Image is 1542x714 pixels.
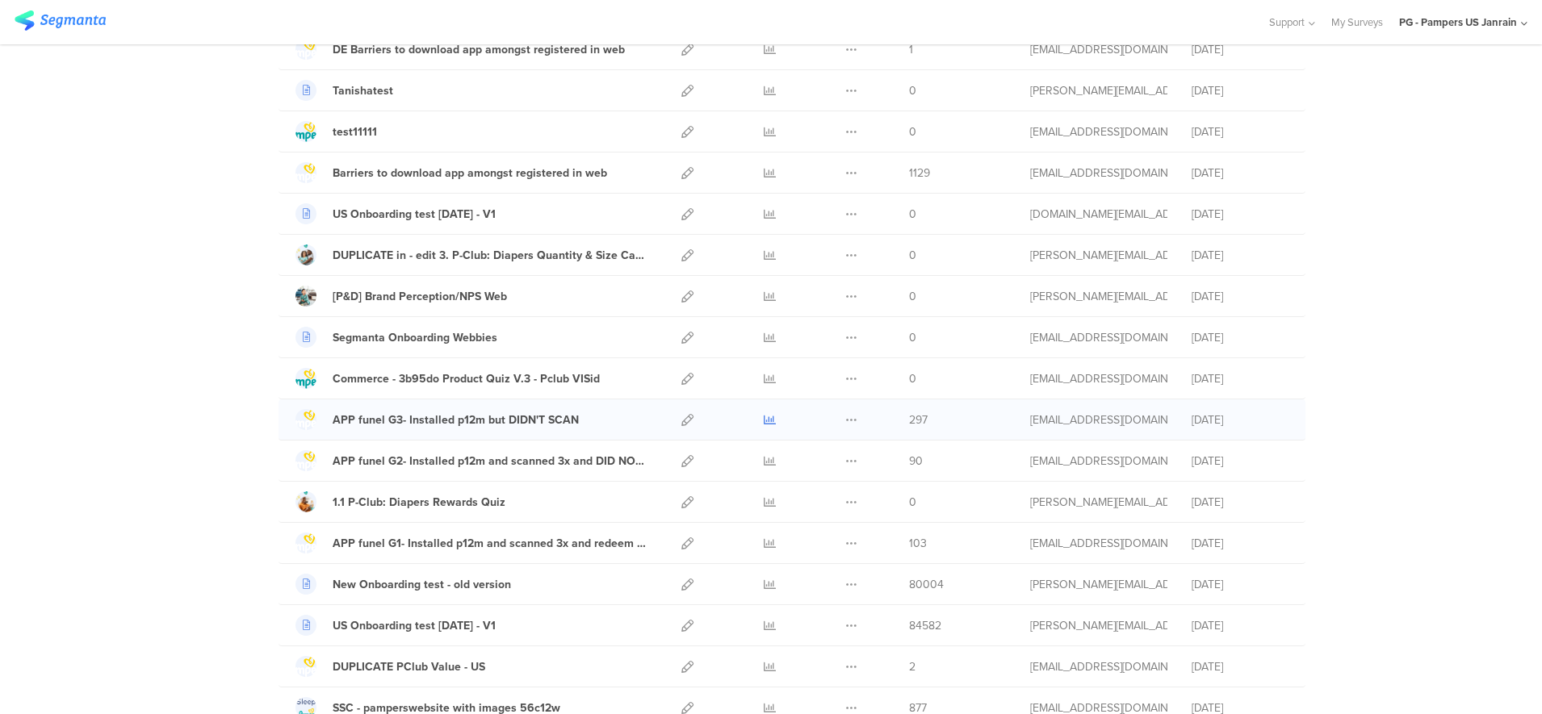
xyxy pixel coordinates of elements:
div: gyarmati.ag@pg.com [1030,206,1167,223]
div: artigas.m@pg.com [1030,165,1167,182]
a: Commerce - 3b95do Product Quiz V.3 - Pclub VISid [295,368,600,389]
span: 1 [909,41,913,58]
div: dova.c@pg.com [1030,329,1167,346]
span: 103 [909,535,927,552]
div: [DATE] [1192,247,1288,264]
span: 0 [909,206,916,223]
div: fernandez.a.17@pg.com [1030,576,1167,593]
a: APP funel G2- Installed p12m and scanned 3x and DID NOT redeem [295,450,646,471]
div: karlikowski.p@pg.com [1030,494,1167,511]
div: gick.s.1@pg.com [1030,247,1167,264]
div: [DATE] [1192,617,1288,634]
a: APP funel G3- Installed p12m but DIDN'T SCAN [295,409,579,430]
div: [DATE] [1192,41,1288,58]
div: [DATE] [1192,535,1288,552]
div: [DATE] [1192,288,1288,305]
div: [DATE] [1192,370,1288,387]
div: fernandez.a.17@pg.com [1030,617,1167,634]
a: DUPLICATE PClub Value - US [295,656,485,677]
div: [DATE] [1192,494,1288,511]
span: 0 [909,329,916,346]
span: 297 [909,411,928,428]
div: [DATE] [1192,658,1288,675]
div: DUPLICATE in - edit 3. P-Club: Diapers Quantity & Size Calculator [333,247,646,264]
div: [DATE] [1192,123,1288,140]
div: 1.1 P-Club: Diapers Rewards Quiz [333,494,505,511]
span: 84582 [909,617,941,634]
div: APP funel G2- Installed p12m and scanned 3x and DID NOT redeem [333,453,646,470]
div: Barriers to download app amongst registered in web [333,165,607,182]
div: [DATE] [1192,206,1288,223]
div: cardosoteixeiral.c@pg.com [1030,411,1167,428]
a: test11111 [295,121,377,142]
div: DE Barriers to download app amongst registered in web [333,41,625,58]
span: 0 [909,370,916,387]
div: tuener.u@pg.com [1030,658,1167,675]
span: 2 [909,658,916,675]
div: zanolla.l@pg.com [1030,123,1167,140]
div: US Onboarding test Aug24 - V1 [333,617,496,634]
div: gick.s.1@pg.com [1030,288,1167,305]
span: 0 [909,288,916,305]
div: [DATE] [1192,329,1288,346]
a: US Onboarding test [DATE] - V1 [295,203,496,224]
div: [P&D] Brand Perception/NPS Web [333,288,507,305]
div: Tanishatest [333,82,393,99]
div: [DATE] [1192,576,1288,593]
div: artigas.m@pg.com [1030,41,1167,58]
div: test11111 [333,123,377,140]
a: DUPLICATE in - edit 3. P-Club: Diapers Quantity & Size Calculator [295,244,646,265]
div: [DATE] [1192,453,1288,470]
div: US Onboarding test Sep12 - V1 [333,206,496,223]
div: APP funel G1- Installed p12m and scanned 3x and redeem 1 time [333,535,646,552]
div: kukreja.t@pg.com [1030,82,1167,99]
a: Barriers to download app amongst registered in web [295,162,607,183]
span: 80004 [909,576,944,593]
div: DUPLICATE PClub Value - US [333,658,485,675]
div: Segmanta Onboarding Webbies [333,329,497,346]
a: [P&D] Brand Perception/NPS Web [295,286,507,307]
a: Tanishatest [295,80,393,101]
a: New Onboarding test - old version [295,574,511,595]
span: 1129 [909,165,930,182]
span: Support [1269,15,1305,30]
a: US Onboarding test [DATE] - V1 [295,615,496,636]
div: [DATE] [1192,165,1288,182]
a: Segmanta Onboarding Webbies [295,327,497,348]
a: APP funel G1- Installed p12m and scanned 3x and redeem 1 time [295,532,646,553]
div: [DATE] [1192,82,1288,99]
span: 0 [909,247,916,264]
div: APP funel G3- Installed p12m but DIDN'T SCAN [333,411,579,428]
div: dova.c@pg.com [1030,370,1167,387]
div: PG - Pampers US Janrain [1399,15,1517,30]
a: DE Barriers to download app amongst registered in web [295,39,625,60]
span: 0 [909,82,916,99]
span: 0 [909,123,916,140]
img: segmanta logo [15,10,106,31]
div: New Onboarding test - old version [333,576,511,593]
div: cardosoteixeiral.c@pg.com [1030,453,1167,470]
div: Commerce - 3b95do Product Quiz V.3 - Pclub VISid [333,370,600,387]
span: 90 [909,453,923,470]
span: 0 [909,494,916,511]
a: 1.1 P-Club: Diapers Rewards Quiz [295,491,505,512]
div: [DATE] [1192,411,1288,428]
div: cardosoteixeiral.c@pg.com [1030,535,1167,552]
